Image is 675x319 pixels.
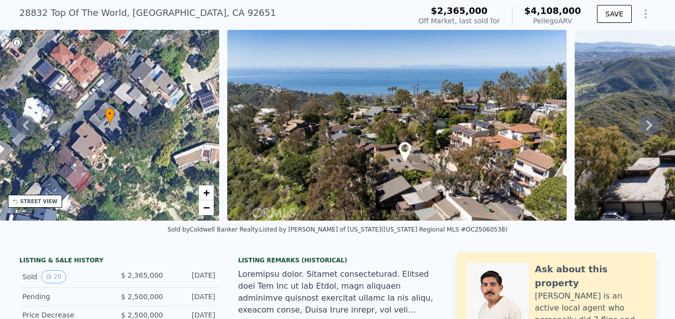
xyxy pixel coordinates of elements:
div: Loremipsu dolor. Sitamet consecteturad. Elitsed doei Tem Inc ut lab Etdol, magn aliquaen adminimv... [238,268,437,316]
div: LISTING & SALE HISTORY [19,256,218,266]
a: Zoom out [199,200,214,215]
span: $ 2,500,000 [121,311,163,319]
div: Ask about this property [535,262,646,290]
div: Pellego ARV [524,16,581,26]
div: STREET VIEW [20,198,58,205]
div: [DATE] [171,270,215,283]
span: $4,108,000 [524,5,581,16]
img: Sale: 160912685 Parcel: 125857969 [227,30,567,221]
span: • [105,109,115,118]
div: Pending [22,292,111,302]
span: $ 2,365,000 [121,271,163,279]
div: • [105,108,115,125]
span: $2,365,000 [431,5,488,16]
div: Listed by [PERSON_NAME] of [US_STATE] ([US_STATE] Regional MLS #OC25060538) [259,226,507,233]
span: $ 2,500,000 [121,293,163,301]
button: SAVE [597,5,632,23]
div: Off Market, last sold for [419,16,500,26]
button: Show Options [636,4,656,24]
div: Sold [22,270,111,283]
div: Sold by Coldwell Banker Realty . [168,226,259,233]
button: View historical data [41,270,66,283]
span: − [203,201,210,214]
div: [DATE] [171,292,215,302]
span: + [203,186,210,199]
div: Listing Remarks (Historical) [238,256,437,264]
div: 28832 Top Of The World , [GEOGRAPHIC_DATA] , CA 92651 [19,6,276,20]
a: Zoom in [199,185,214,200]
